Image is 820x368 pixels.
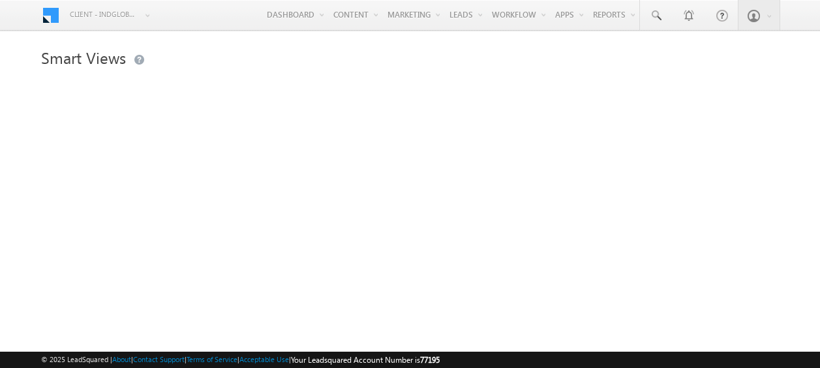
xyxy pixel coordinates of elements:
[70,8,138,21] span: Client - indglobal2 (77195)
[41,354,440,366] span: © 2025 LeadSquared | | | | |
[187,355,237,363] a: Terms of Service
[420,355,440,365] span: 77195
[133,355,185,363] a: Contact Support
[291,355,440,365] span: Your Leadsquared Account Number is
[239,355,289,363] a: Acceptable Use
[41,47,126,68] span: Smart Views
[112,355,131,363] a: About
